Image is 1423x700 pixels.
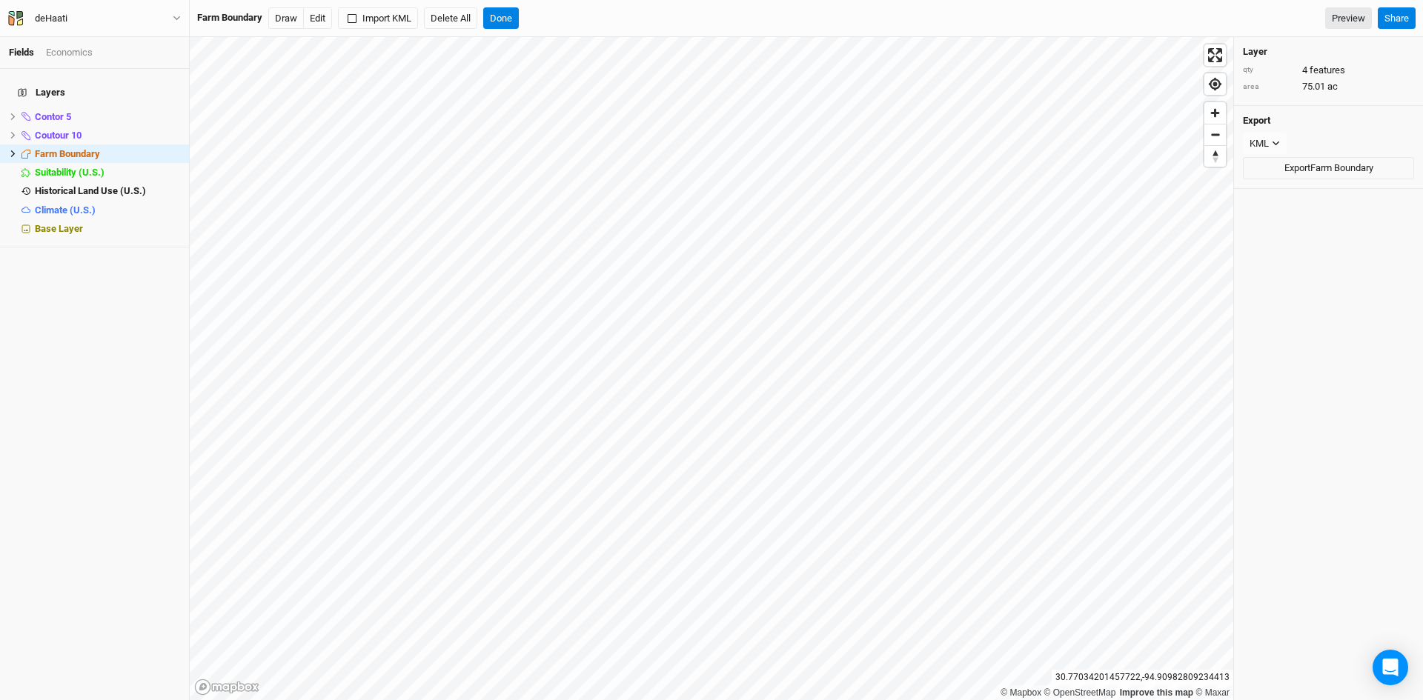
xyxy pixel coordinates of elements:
[1373,650,1408,685] div: Open Intercom Messenger
[35,223,83,234] span: Base Layer
[1001,687,1041,698] a: Mapbox
[1204,44,1226,66] button: Enter fullscreen
[35,185,146,196] span: Historical Land Use (U.S.)
[1243,115,1414,127] h4: Export
[1204,124,1226,145] button: Zoom out
[9,47,34,58] a: Fields
[35,130,82,141] span: Coutour 10
[1243,80,1414,93] div: 75.01
[1204,145,1226,167] button: Reset bearing to north
[190,37,1233,700] canvas: Map
[1325,7,1372,30] a: Preview
[483,7,519,30] button: Done
[35,223,180,235] div: Base Layer
[1195,687,1230,698] a: Maxar
[35,11,67,26] div: deHaati
[35,130,180,141] div: Coutour 10
[7,10,182,27] button: deHaati
[35,111,71,122] span: Contor 5
[35,204,180,216] div: Climate (U.S.)
[1243,46,1414,58] h4: Layer
[1243,81,1295,93] div: area
[194,679,259,696] a: Mapbox logo
[1243,64,1414,77] div: 4
[1204,146,1226,167] span: Reset bearing to north
[35,167,105,178] span: Suitability (U.S.)
[338,7,418,30] button: Import KML
[1378,7,1416,30] button: Share
[1204,102,1226,124] button: Zoom in
[1243,157,1414,179] button: ExportFarm Boundary
[1243,64,1295,76] div: qty
[35,148,180,160] div: Farm Boundary
[1052,670,1233,685] div: 30.77034201457722 , -94.90982809234413
[424,7,477,30] button: Delete All
[35,204,96,216] span: Climate (U.S.)
[1327,80,1338,93] span: ac
[1044,687,1116,698] a: OpenStreetMap
[197,11,262,24] div: Farm Boundary
[268,7,304,30] button: Draw
[303,7,332,30] button: Edit
[1310,64,1345,77] span: features
[1120,687,1193,698] a: Improve this map
[1204,73,1226,95] button: Find my location
[46,46,93,59] div: Economics
[35,148,100,159] span: Farm Boundary
[1250,136,1269,151] div: KML
[35,111,180,123] div: Contor 5
[9,78,180,107] h4: Layers
[35,185,180,197] div: Historical Land Use (U.S.)
[35,167,180,179] div: Suitability (U.S.)
[1243,133,1287,155] button: KML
